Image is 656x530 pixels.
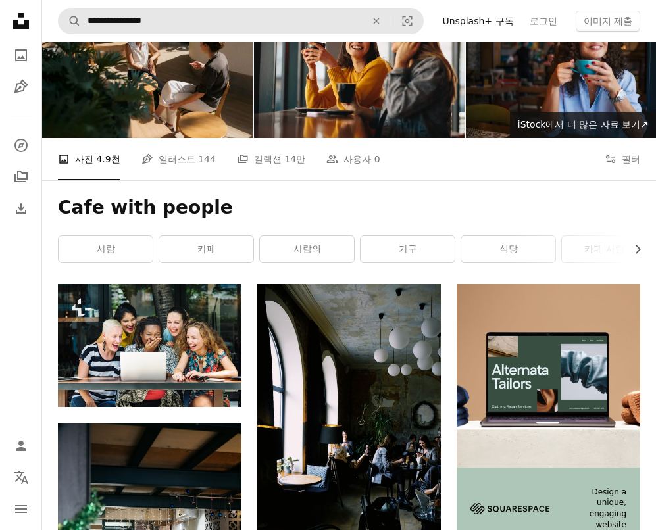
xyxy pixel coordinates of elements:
a: 다운로드 내역 [8,195,34,222]
a: 카페 사람들 [562,236,656,262]
a: 로그인 [522,11,565,32]
span: 14만 [284,152,305,166]
button: 목록을 오른쪽으로 스크롤 [626,236,640,262]
span: 0 [374,152,380,166]
a: 사진 [8,42,34,68]
button: 언어 [8,464,34,491]
img: 여자 친구 행 아웃 노트북 재미있는 개념 [58,284,241,406]
a: 여자 친구 행 아웃 노트북 재미있는 개념 [58,339,241,351]
a: 사용자 0 [326,138,380,180]
a: Unsplash+ 구독 [434,11,521,32]
a: iStock에서 더 많은 자료 보기↗ [510,112,656,138]
a: 사람 [59,236,153,262]
button: 메뉴 [8,496,34,522]
button: 이미지 제출 [576,11,640,32]
a: 사람의 [260,236,354,262]
form: 사이트 전체에서 이미지 찾기 [58,8,424,34]
button: 삭제 [362,9,391,34]
img: file-1707885205802-88dd96a21c72image [457,284,640,468]
a: 카페 [159,236,253,262]
button: 필터 [605,138,640,180]
a: 일러스트 [8,74,34,100]
a: 식당에서 의자에 앉아있는 사람들 [257,416,441,428]
a: 식당 [461,236,555,262]
button: 시각적 검색 [391,9,423,34]
a: 로그인 / 가입 [8,433,34,459]
a: 컬렉션 14만 [237,138,305,180]
a: 컬렉션 [8,164,34,190]
button: Unsplash 검색 [59,9,81,34]
img: file-1705255347840-230a6ab5bca9image [470,503,549,514]
a: 일러스트 144 [141,138,216,180]
h1: Cafe with people [58,196,640,220]
a: 홈 — Unsplash [8,8,34,37]
span: 144 [198,152,216,166]
a: 가구 [361,236,455,262]
a: 탐색 [8,132,34,158]
span: iStock에서 더 많은 자료 보기 ↗ [518,119,648,130]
